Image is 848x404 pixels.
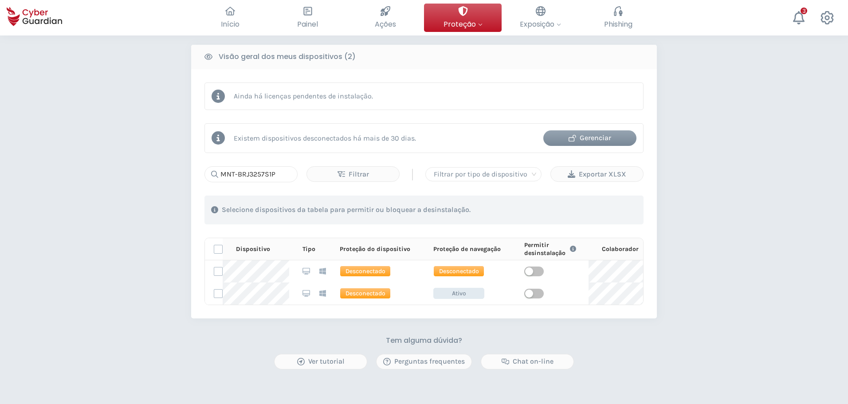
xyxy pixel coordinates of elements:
[376,354,472,369] button: Perguntas frequentes
[274,354,367,369] button: Ver tutorial
[302,245,315,253] p: Tipo
[297,19,318,30] span: Painel
[236,245,270,253] p: Dispositivo
[433,288,484,299] span: Ativo
[602,245,639,253] p: Colaborador
[306,166,400,182] button: Filtrar
[550,133,630,143] div: Gerenciar
[219,51,356,62] b: Visão geral dos meus dispositivos (2)
[269,4,346,32] button: Painel
[234,92,373,100] p: Ainda há licenças pendentes de instalação.
[543,130,636,146] button: Gerenciar
[411,168,414,181] span: |
[234,134,416,142] p: Existem dispositivos desconectados há mais de 30 dias.
[375,19,396,30] span: Ações
[433,266,484,277] span: Desconectado
[604,19,632,30] span: Phishing
[433,245,501,253] p: Proteção de navegação
[444,19,483,30] span: Proteção
[550,166,644,182] button: Exportar XLSX
[222,205,471,214] p: Selecione dispositivos da tabela para permitir ou bloquear a desinstalação.
[346,4,424,32] button: Ações
[557,169,636,180] div: Exportar XLSX
[340,288,391,299] span: Desconectado
[502,4,579,32] button: Exposição
[340,266,391,277] span: Desconectado
[801,8,807,14] div: 3
[488,356,567,367] div: Chat on-line
[481,354,574,369] button: Chat on-line
[191,4,269,32] button: Início
[340,245,410,253] p: Proteção do dispositivo
[314,169,393,180] div: Filtrar
[424,4,502,32] button: Proteção
[568,241,578,257] button: Link to FAQ information
[204,166,298,182] input: Buscar...
[524,241,568,257] p: Permitir desinstalação
[281,356,360,367] div: Ver tutorial
[383,356,465,367] div: Perguntas frequentes
[579,4,657,32] button: Phishing
[520,19,561,30] span: Exposição
[221,19,239,30] span: Início
[386,336,462,345] h3: Tem alguma dúvida?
